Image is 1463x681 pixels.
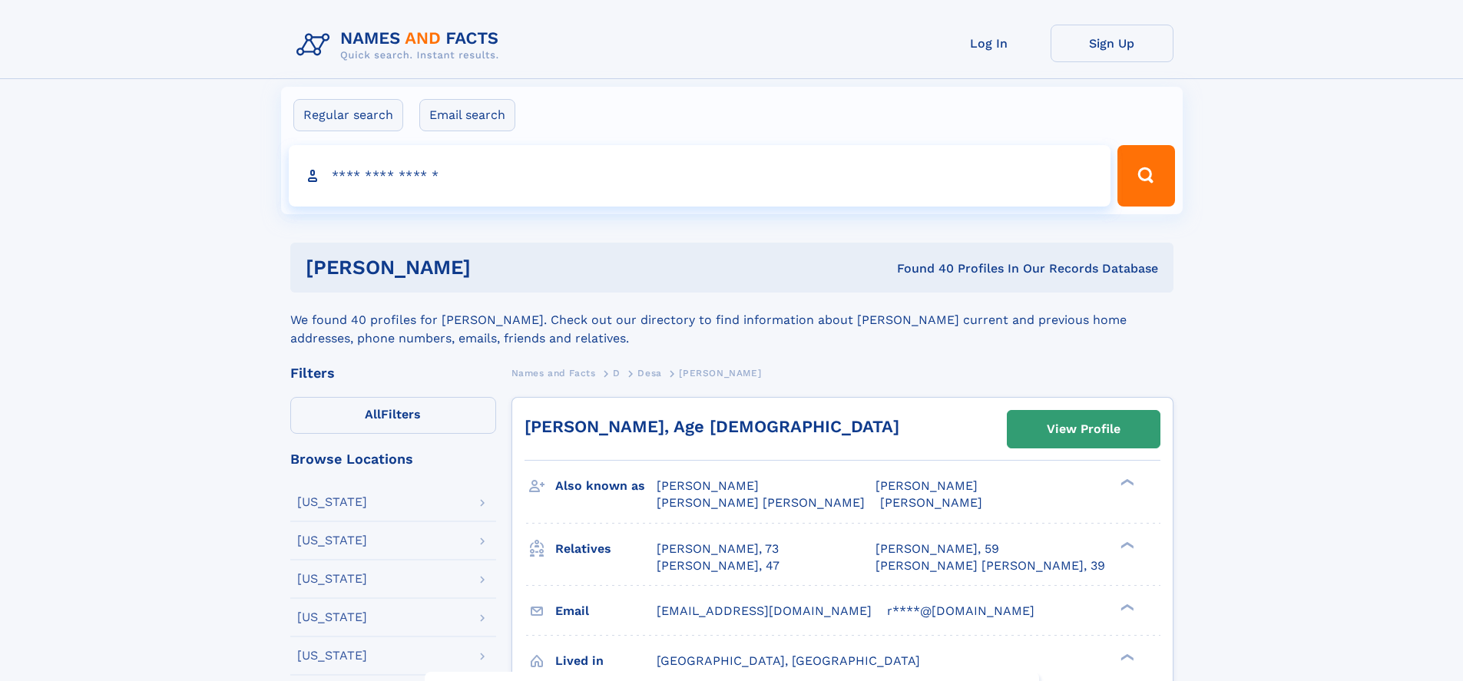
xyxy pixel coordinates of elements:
div: View Profile [1047,412,1120,447]
span: [PERSON_NAME] [657,478,759,493]
input: search input [289,145,1111,207]
a: Desa [637,363,661,382]
span: [PERSON_NAME] [679,368,761,379]
span: D [613,368,621,379]
h3: Email [555,598,657,624]
img: Logo Names and Facts [290,25,511,66]
span: [EMAIL_ADDRESS][DOMAIN_NAME] [657,603,872,618]
div: [US_STATE] [297,650,367,662]
button: Search Button [1117,145,1174,207]
label: Email search [419,99,515,131]
h3: Also known as [555,473,657,499]
a: [PERSON_NAME] [PERSON_NAME], 39 [875,557,1105,574]
div: ❯ [1117,602,1135,612]
a: [PERSON_NAME], 47 [657,557,779,574]
a: Log In [928,25,1051,62]
h3: Lived in [555,648,657,674]
span: [PERSON_NAME] [875,478,978,493]
div: Found 40 Profiles In Our Records Database [684,260,1158,277]
a: [PERSON_NAME], Age [DEMOGRAPHIC_DATA] [525,417,899,436]
div: [US_STATE] [297,573,367,585]
span: Desa [637,368,661,379]
div: Filters [290,366,496,380]
a: Sign Up [1051,25,1173,62]
span: [PERSON_NAME] [PERSON_NAME] [657,495,865,510]
h1: [PERSON_NAME] [306,258,684,277]
div: ❯ [1117,540,1135,550]
div: Browse Locations [290,452,496,466]
a: D [613,363,621,382]
div: We found 40 profiles for [PERSON_NAME]. Check out our directory to find information about [PERSON... [290,293,1173,348]
a: View Profile [1008,411,1160,448]
div: ❯ [1117,478,1135,488]
span: [PERSON_NAME] [880,495,982,510]
div: [US_STATE] [297,534,367,547]
div: ❯ [1117,652,1135,662]
a: [PERSON_NAME], 59 [875,541,999,557]
label: Filters [290,397,496,434]
div: [US_STATE] [297,611,367,623]
h3: Relatives [555,536,657,562]
label: Regular search [293,99,403,131]
a: [PERSON_NAME], 73 [657,541,779,557]
div: [US_STATE] [297,496,367,508]
a: Names and Facts [511,363,596,382]
span: All [365,407,381,421]
span: [GEOGRAPHIC_DATA], [GEOGRAPHIC_DATA] [657,653,920,668]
